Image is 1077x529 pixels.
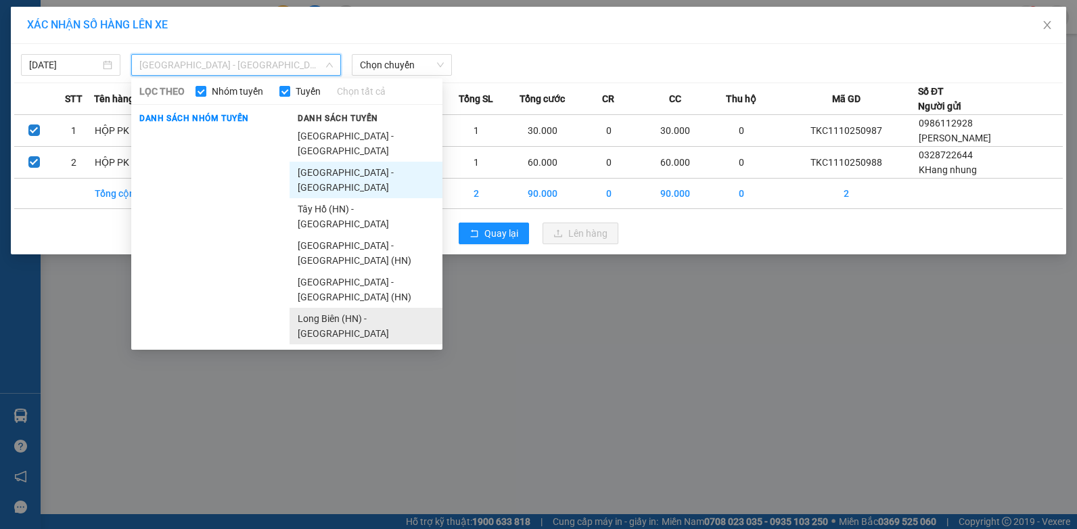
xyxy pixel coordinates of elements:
[1028,7,1066,45] button: Close
[443,115,509,147] td: 1
[509,115,576,147] td: 30.000
[290,271,442,308] li: [GEOGRAPHIC_DATA] - [GEOGRAPHIC_DATA] (HN)
[443,147,509,179] td: 1
[325,61,334,69] span: down
[290,308,442,344] li: Long Biên (HN) - [GEOGRAPHIC_DATA]
[669,91,681,106] span: CC
[290,125,442,162] li: [GEOGRAPHIC_DATA] - [GEOGRAPHIC_DATA]
[139,55,333,75] span: Hà Nội - Thanh Hóa
[443,179,509,209] td: 2
[54,115,94,147] td: 1
[290,84,326,99] span: Tuyến
[131,112,257,124] span: Danh sách nhóm tuyến
[94,179,160,209] td: Tổng cộng
[206,84,269,99] span: Nhóm tuyến
[708,179,775,209] td: 0
[484,226,518,241] span: Quay lại
[360,55,443,75] span: Chọn chuyến
[139,84,185,99] span: LỌC THEO
[1042,20,1053,30] span: close
[54,147,94,179] td: 2
[509,179,576,209] td: 90.000
[290,112,386,124] span: Danh sách tuyến
[509,147,576,179] td: 60.000
[94,147,160,179] td: HỘP PK
[459,91,493,106] span: Tổng SL
[290,198,442,235] li: Tây Hồ (HN) - [GEOGRAPHIC_DATA]
[29,57,100,72] input: 11/10/2025
[775,179,918,209] td: 2
[642,115,708,147] td: 30.000
[469,229,479,239] span: rollback
[576,115,642,147] td: 0
[94,115,160,147] td: HỘP PK
[290,235,442,271] li: [GEOGRAPHIC_DATA] - [GEOGRAPHIC_DATA] (HN)
[918,84,961,114] div: Số ĐT Người gửi
[642,147,708,179] td: 60.000
[708,147,775,179] td: 0
[919,149,973,160] span: 0328722644
[919,118,973,129] span: 0986112928
[726,91,756,106] span: Thu hộ
[602,91,614,106] span: CR
[337,84,386,99] a: Chọn tất cả
[919,164,977,175] span: KHang nhung
[520,91,565,106] span: Tổng cước
[543,223,618,244] button: uploadLên hàng
[708,115,775,147] td: 0
[459,223,529,244] button: rollbackQuay lại
[919,133,991,143] span: [PERSON_NAME]
[94,91,134,106] span: Tên hàng
[27,18,168,31] span: XÁC NHẬN SỐ HÀNG LÊN XE
[65,91,83,106] span: STT
[576,179,642,209] td: 0
[642,179,708,209] td: 90.000
[576,147,642,179] td: 0
[290,162,442,198] li: [GEOGRAPHIC_DATA] - [GEOGRAPHIC_DATA]
[832,91,861,106] span: Mã GD
[775,115,918,147] td: TKC1110250987
[775,147,918,179] td: TKC1110250988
